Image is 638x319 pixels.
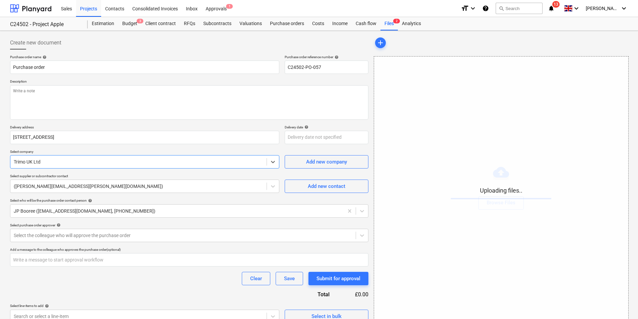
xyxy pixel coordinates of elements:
[44,304,49,308] span: help
[10,55,279,59] div: Purchase order name
[10,304,279,308] div: Select line-items to add
[376,39,384,47] span: add
[340,291,368,298] div: £0.00
[242,272,270,285] button: Clear
[398,17,425,30] a: Analytics
[352,17,380,30] a: Cash flow
[87,199,92,203] span: help
[281,291,340,298] div: Total
[451,187,551,195] p: Uploading files..
[308,17,328,30] a: Costs
[393,19,400,23] span: 2
[55,223,61,227] span: help
[10,247,368,252] div: Add a message to the colleague who approves the purchase order (optional)
[284,274,295,283] div: Save
[266,17,308,30] a: Purchase orders
[303,125,308,129] span: help
[552,1,560,8] span: 13
[285,155,368,169] button: Add new company
[10,149,279,155] p: Select company
[285,131,368,144] input: Delivery date not specified
[41,55,47,59] span: help
[496,3,543,14] button: Search
[10,21,80,28] div: C24502 - Project Apple
[10,79,368,85] p: Description
[380,17,398,30] a: Files2
[10,223,368,227] div: Select purchase order approver
[285,180,368,193] button: Add new contact
[180,17,199,30] a: RFQs
[285,61,368,74] input: Reference number
[250,274,262,283] div: Clear
[333,55,339,59] span: help
[10,198,368,203] div: Select who will be the purchase order contact person
[10,131,279,144] input: Delivery address
[469,4,477,12] i: keyboard_arrow_down
[226,4,233,9] span: 1
[141,17,180,30] a: Client contract
[199,17,235,30] a: Subcontracts
[137,19,143,23] span: 3
[118,17,141,30] div: Budget
[605,287,638,319] iframe: Chat Widget
[499,6,504,11] span: search
[10,39,61,47] span: Create new document
[276,272,303,285] button: Save
[328,17,352,30] a: Income
[10,174,279,180] p: Select supplier or subcontractor contact
[285,125,368,129] div: Delivery date
[10,253,368,267] input: Write a message to start approval workflow
[548,4,555,12] i: notifications
[586,6,619,11] span: [PERSON_NAME] Booree
[235,17,266,30] a: Valuations
[308,272,368,285] button: Submit for approval
[572,4,580,12] i: keyboard_arrow_down
[306,157,347,166] div: Add new company
[285,55,368,59] div: Purchase order reference number
[461,4,469,12] i: format_size
[118,17,141,30] a: Budget3
[620,4,628,12] i: keyboard_arrow_down
[482,4,489,12] i: Knowledge base
[316,274,360,283] div: Submit for approval
[10,125,279,131] p: Delivery address
[10,61,279,74] input: Document name
[380,17,398,30] div: Files
[308,182,345,191] div: Add new contact
[88,17,118,30] a: Estimation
